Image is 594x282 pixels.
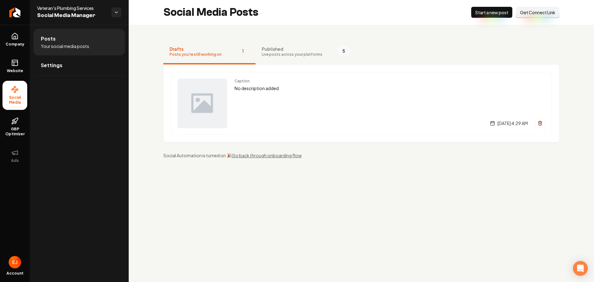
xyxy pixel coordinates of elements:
[236,46,249,56] span: 1
[37,11,106,20] span: Social Media Manager
[235,85,545,92] p: No description added
[2,112,27,141] a: GBP Optimizer
[163,40,256,64] button: DraftsPosts you're still working on1
[3,42,27,47] span: Company
[262,52,322,57] span: Live posts across your platforms
[41,43,90,49] span: Your social media posts.
[2,127,27,137] span: GBP Optimizer
[2,95,27,105] span: Social Media
[4,68,26,73] span: Website
[170,46,222,52] span: Drafts
[235,79,545,84] span: Caption
[9,256,21,268] button: Open user button
[170,52,222,57] span: Posts you're still working on
[2,144,27,168] button: Ads
[2,54,27,78] a: Website
[471,7,512,18] button: Start a new post
[337,46,350,56] span: 5
[178,79,227,128] img: Post preview
[516,7,559,18] button: Get Connect Link
[520,9,555,15] span: Get Connect Link
[33,55,125,75] a: Settings
[573,261,588,276] div: Open Intercom Messenger
[2,28,27,52] a: Company
[37,5,106,11] span: Veteran's Plumbing Services
[256,40,356,64] button: PublishedLive posts across your platforms5
[41,35,56,42] span: Posts
[9,158,21,163] span: Ads
[9,7,21,17] img: Rebolt Logo
[171,72,552,135] a: Post previewCaptionNo description added[DATE] 4:29 AM
[232,153,302,158] a: Go back through onboarding flow
[475,9,508,15] span: Start a new post
[262,46,322,52] span: Published
[9,256,21,268] img: Eduard Joers
[163,153,232,158] span: Social Automation is turned on 🎉
[6,271,24,276] span: Account
[163,6,258,19] h2: Social Media Posts
[163,40,559,64] nav: Tabs
[41,62,62,69] span: Settings
[497,120,528,126] span: [DATE] 4:29 AM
